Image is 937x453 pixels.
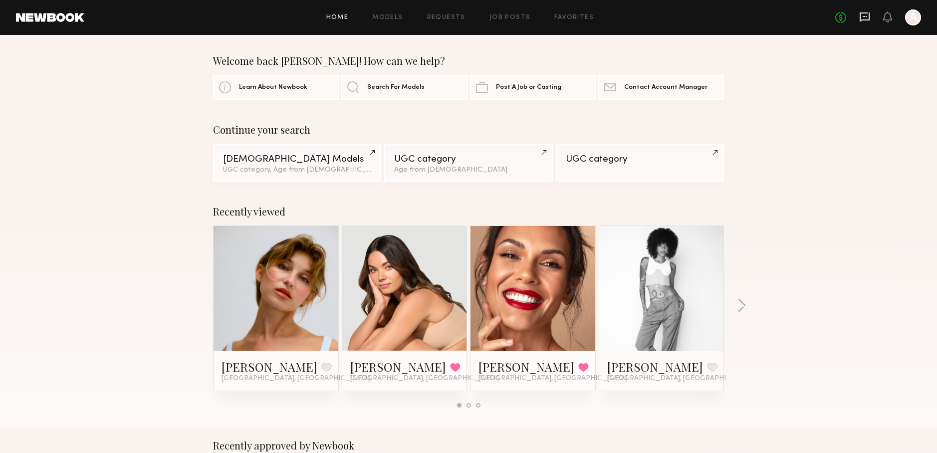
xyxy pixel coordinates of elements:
[350,359,446,375] a: [PERSON_NAME]
[607,359,703,375] a: [PERSON_NAME]
[496,84,561,91] span: Post A Job or Casting
[372,14,403,21] a: Models
[222,359,317,375] a: [PERSON_NAME]
[341,75,467,100] a: Search For Models
[624,84,707,91] span: Contact Account Manager
[213,206,724,218] div: Recently viewed
[556,144,724,182] a: UGC category
[367,84,425,91] span: Search For Models
[213,144,381,182] a: [DEMOGRAPHIC_DATA] ModelsUGC category, Age from [DEMOGRAPHIC_DATA].
[607,375,756,383] span: [GEOGRAPHIC_DATA], [GEOGRAPHIC_DATA]
[223,155,371,164] div: [DEMOGRAPHIC_DATA] Models
[223,167,371,174] div: UGC category, Age from [DEMOGRAPHIC_DATA].
[489,14,531,21] a: Job Posts
[239,84,307,91] span: Learn About Newbook
[598,75,724,100] a: Contact Account Manager
[350,375,499,383] span: [GEOGRAPHIC_DATA], [GEOGRAPHIC_DATA]
[905,9,921,25] a: A
[326,14,349,21] a: Home
[478,359,574,375] a: [PERSON_NAME]
[213,55,724,67] div: Welcome back [PERSON_NAME]! How can we help?
[554,14,594,21] a: Favorites
[213,124,724,136] div: Continue your search
[394,155,542,164] div: UGC category
[470,75,596,100] a: Post A Job or Casting
[222,375,370,383] span: [GEOGRAPHIC_DATA], [GEOGRAPHIC_DATA]
[213,75,339,100] a: Learn About Newbook
[427,14,466,21] a: Requests
[394,167,542,174] div: Age from [DEMOGRAPHIC_DATA].
[213,440,724,452] div: Recently approved by Newbook
[384,144,552,182] a: UGC categoryAge from [DEMOGRAPHIC_DATA].
[478,375,627,383] span: [GEOGRAPHIC_DATA], [GEOGRAPHIC_DATA]
[566,155,714,164] div: UGC category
